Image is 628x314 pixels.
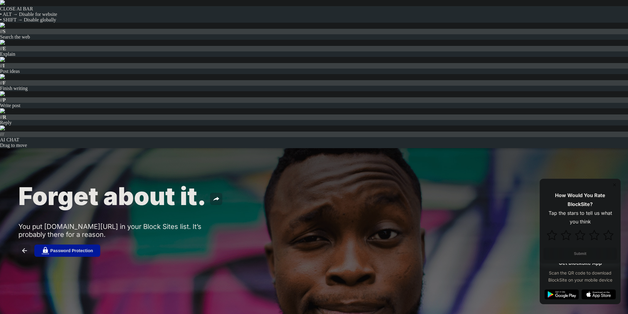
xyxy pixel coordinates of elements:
[603,230,614,240] img: star.svg
[34,245,100,257] button: Password Protection
[50,248,93,253] div: Password Protection
[42,247,49,254] img: password.svg
[21,247,28,254] img: back.svg
[18,222,208,238] div: You put [DOMAIN_NAME][URL] in your Block Sites list. It’s probably there for a reason.
[543,191,617,209] div: How Would You Rate BlockSite?
[543,209,617,226] div: Tap the stars to tell us what you think
[561,230,571,240] img: star.svg
[589,230,599,240] img: star.svg
[547,230,557,240] img: star.svg
[213,195,220,203] img: share.svg
[575,230,585,240] img: star.svg
[612,182,617,187] img: rate-us-close.svg
[545,290,579,299] img: google-play.svg
[18,181,206,211] span: Forget about it.
[581,290,616,299] img: app-store.svg
[543,248,617,260] button: Submit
